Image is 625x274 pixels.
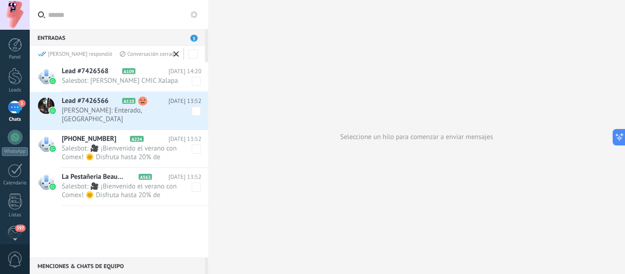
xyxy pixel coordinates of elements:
[122,68,135,74] span: A109
[2,117,28,123] div: Chats
[49,145,56,152] img: waba.svg
[190,35,198,42] span: 3
[122,98,135,104] span: A110
[168,134,201,144] span: [DATE] 13:52
[30,92,208,129] a: Lead #7426566 A110 [DATE] 13:52 [PERSON_NAME]: Enterado, [GEOGRAPHIC_DATA]
[2,180,28,186] div: Calendario
[62,134,128,144] span: [PHONE_NUMBER]
[2,87,28,93] div: Leads
[130,136,143,142] span: A224
[139,174,152,180] span: A563
[2,212,28,218] div: Listas
[30,130,208,167] a: [PHONE_NUMBER] A224 [DATE] 13:52 Salesbot: 🎥 ¡Bienvenido el verano con Comex! 🌞 Disfruta hasta 20...
[168,97,201,106] span: [DATE] 13:52
[62,97,120,106] span: Lead #7426566
[120,50,177,58] div: Conversación cerrada
[49,183,56,190] img: waba.svg
[62,172,137,182] span: La Pestañeria Beauty Lash Studio y Academia MB
[62,106,184,124] span: [PERSON_NAME]: Enterado, [GEOGRAPHIC_DATA]
[30,62,208,91] a: Lead #7426568 A109 [DATE] 14:20 Salesbot: [PERSON_NAME] CMIC Xalapa
[30,29,205,46] div: Entradas
[168,67,201,76] span: [DATE] 14:20
[30,168,208,205] a: La Pestañeria Beauty Lash Studio y Academia MB A563 [DATE] 13:52 Salesbot: 🎥 ¡Bienvenido el veran...
[18,100,26,107] span: 3
[2,54,28,60] div: Panel
[62,144,184,161] span: Salesbot: 🎥 ¡Bienvenido el verano con Comex! 🌞 Disfruta hasta 20% de descuento y 12 meses sin int...
[49,78,56,84] img: waba.svg
[15,225,26,232] span: 397
[30,258,205,274] div: Menciones & Chats de equipo
[2,147,28,156] div: WhatsApp
[62,76,184,85] span: Salesbot: [PERSON_NAME] CMIC Xalapa
[49,107,56,114] img: waba.svg
[62,182,184,199] span: Salesbot: 🎥 ¡Bienvenido el verano con Comex! 🌞 Disfruta hasta 20% de descuento y 12 meses sin int...
[62,67,120,76] span: Lead #7426568
[38,50,112,58] div: [PERSON_NAME] respondió
[168,172,201,182] span: [DATE] 13:52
